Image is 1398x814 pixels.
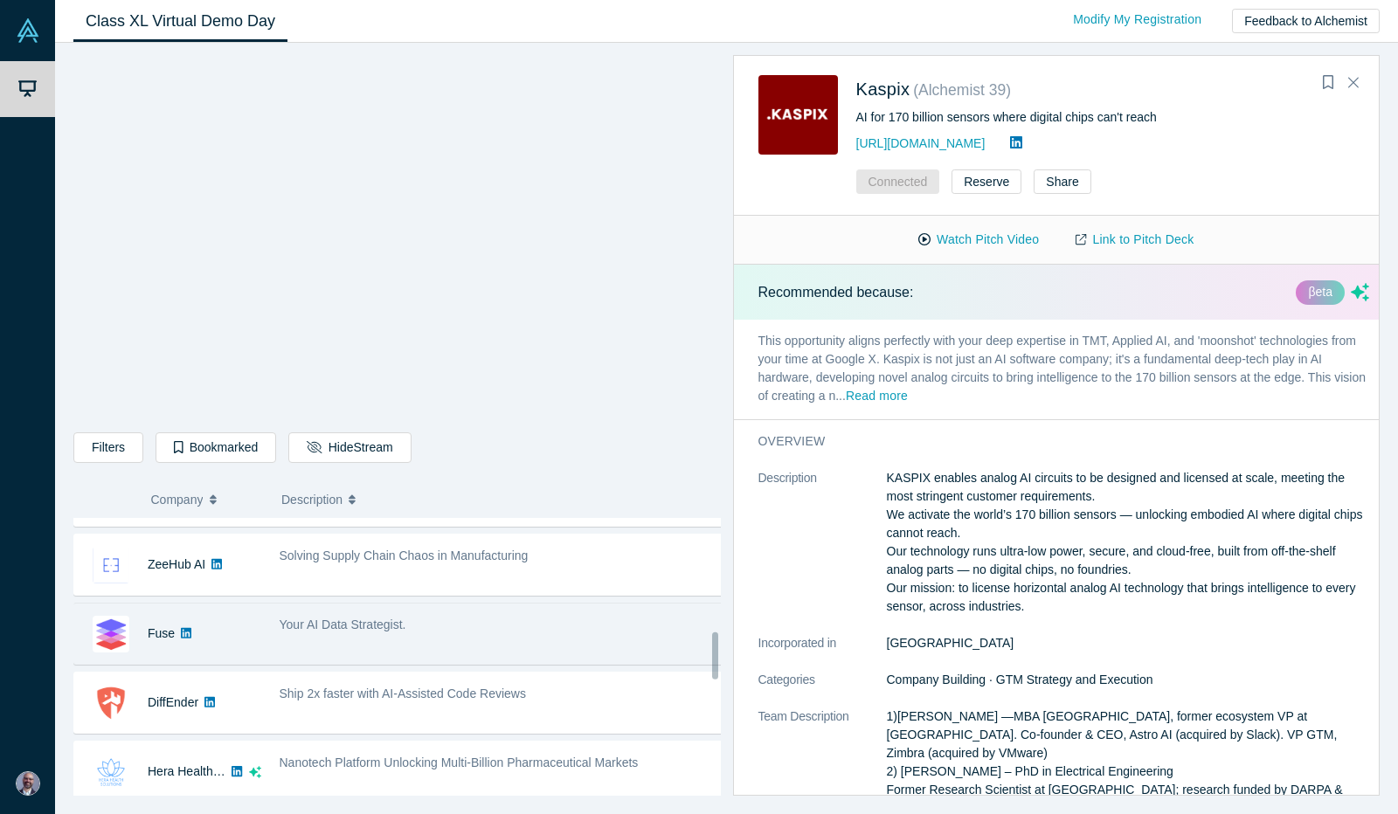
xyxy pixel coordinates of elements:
dd: [GEOGRAPHIC_DATA] [887,634,1370,652]
a: Hera Health Solutions [148,764,266,778]
button: HideStream [288,432,411,463]
button: Bookmarked [156,432,276,463]
a: Fuse [148,626,175,640]
a: Modify My Registration [1055,4,1220,35]
button: Description [281,481,709,518]
button: Filters [73,432,143,463]
button: Share [1034,169,1090,194]
dt: Description [758,469,887,634]
span: Your AI Data Strategist. [280,617,406,631]
button: Company [151,481,264,518]
iframe: Alchemist Class XL Demo Day: Vault [74,57,720,419]
img: Kaspix's Logo [758,75,838,155]
a: [URL][DOMAIN_NAME] [856,136,986,150]
a: Link to Pitch Deck [1057,224,1212,255]
button: Reserve [952,169,1021,194]
button: Read more [846,387,908,407]
img: Hera Health Solutions's Logo [93,754,129,790]
span: Solving Supply Chain Chaos in Manufacturing [280,548,529,562]
a: Kaspix [856,79,910,99]
a: DiffEnder [148,695,198,709]
button: Close [1340,69,1367,97]
small: ( Alchemist 39 ) [913,81,1011,99]
svg: dsa ai sparkles [1351,283,1369,301]
svg: dsa ai sparkles [249,766,261,778]
div: βeta [1296,280,1345,305]
img: Fuse's Logo [93,616,129,652]
a: Class XL Virtual Demo Day [73,1,287,42]
p: KASPIX enables analog AI circuits to be designed and licensed at scale, meeting the most stringen... [887,469,1370,616]
img: DiffEnder's Logo [93,685,129,721]
dt: Categories [758,671,887,707]
a: ZeeHub AI [148,557,205,571]
div: AI for 170 billion sensors where digital chips can't reach [856,108,1355,127]
span: Nanotech Platform Unlocking Multi-Billion Pharmaceutical Markets [280,755,639,769]
button: Connected [856,169,940,194]
button: Feedback to Alchemist [1232,9,1380,33]
p: This opportunity aligns perfectly with your deep expertise in TMT, Applied AI, and 'moonshot' tec... [734,320,1395,419]
img: ZeeHub AI's Logo [93,547,129,583]
h3: overview [758,432,1346,451]
img: Mauro Goncalves Filho's Account [16,771,40,796]
span: Company Building · GTM Strategy and Execution [887,673,1153,686]
button: Watch Pitch Video [900,224,1057,255]
span: Description [281,481,343,518]
dt: Incorporated in [758,634,887,671]
span: Ship 2x faster with AI-Assisted Code Reviews [280,686,526,700]
p: Recommended because: [758,282,914,303]
button: Bookmark [1316,71,1340,95]
img: Alchemist Vault Logo [16,18,40,43]
span: Company [151,481,204,518]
